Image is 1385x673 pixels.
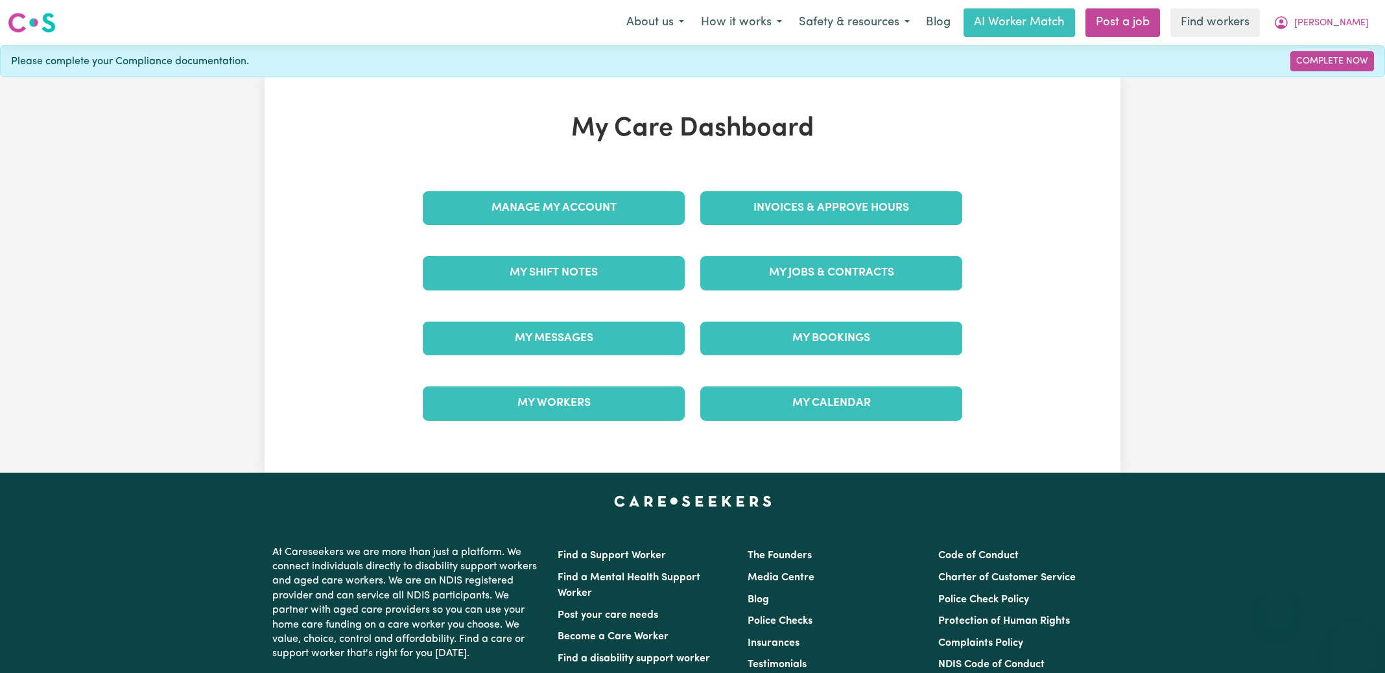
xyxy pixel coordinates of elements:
iframe: Button to launch messaging window [1333,621,1375,663]
button: My Account [1265,9,1377,36]
a: My Bookings [700,322,962,355]
a: The Founders [748,550,812,561]
a: Find a disability support worker [558,654,710,664]
a: Find a Support Worker [558,550,666,561]
button: How it works [692,9,790,36]
a: Careseekers home page [614,496,772,506]
a: Charter of Customer Service [938,573,1076,583]
a: Complete Now [1290,51,1374,71]
a: Post a job [1085,8,1160,37]
iframe: Close message [1264,590,1290,616]
a: Careseekers logo [8,8,56,38]
span: [PERSON_NAME] [1294,16,1369,30]
a: Invoices & Approve Hours [700,191,962,225]
button: About us [618,9,692,36]
a: Police Checks [748,616,812,626]
a: Protection of Human Rights [938,616,1070,626]
button: Safety & resources [790,9,918,36]
a: Post your care needs [558,610,658,620]
a: My Calendar [700,386,962,420]
h1: My Care Dashboard [415,113,970,145]
a: Manage My Account [423,191,685,225]
p: At Careseekers we are more than just a platform. We connect individuals directly to disability su... [272,540,542,667]
a: My Workers [423,386,685,420]
a: Media Centre [748,573,814,583]
a: My Messages [423,322,685,355]
a: Complaints Policy [938,638,1023,648]
a: Blog [748,595,769,605]
a: Police Check Policy [938,595,1029,605]
img: Careseekers logo [8,11,56,34]
a: Find workers [1170,8,1260,37]
a: My Jobs & Contracts [700,256,962,290]
a: Find a Mental Health Support Worker [558,573,700,598]
a: AI Worker Match [964,8,1075,37]
a: My Shift Notes [423,256,685,290]
a: Blog [918,8,958,37]
span: Please complete your Compliance documentation. [11,54,249,69]
a: Become a Care Worker [558,632,669,642]
a: NDIS Code of Conduct [938,659,1045,670]
a: Code of Conduct [938,550,1019,561]
a: Testimonials [748,659,807,670]
a: Insurances [748,638,799,648]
